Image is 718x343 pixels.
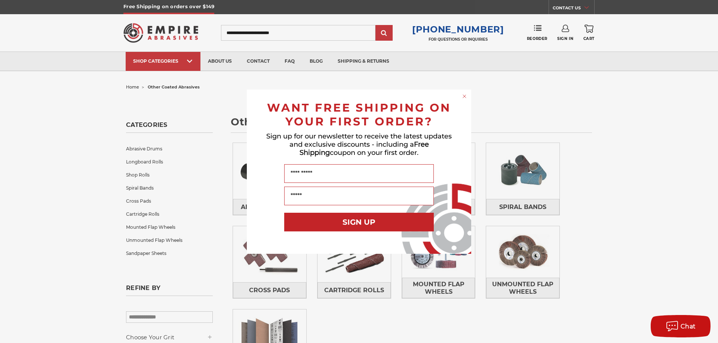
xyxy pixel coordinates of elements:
[461,93,468,100] button: Close dialog
[284,213,434,231] button: SIGN UP
[266,132,452,157] span: Sign up for our newsletter to receive the latest updates and exclusive discounts - including a co...
[651,315,711,337] button: Chat
[681,323,696,330] span: Chat
[300,140,429,157] span: Free Shipping
[267,101,451,128] span: WANT FREE SHIPPING ON YOUR FIRST ORDER?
